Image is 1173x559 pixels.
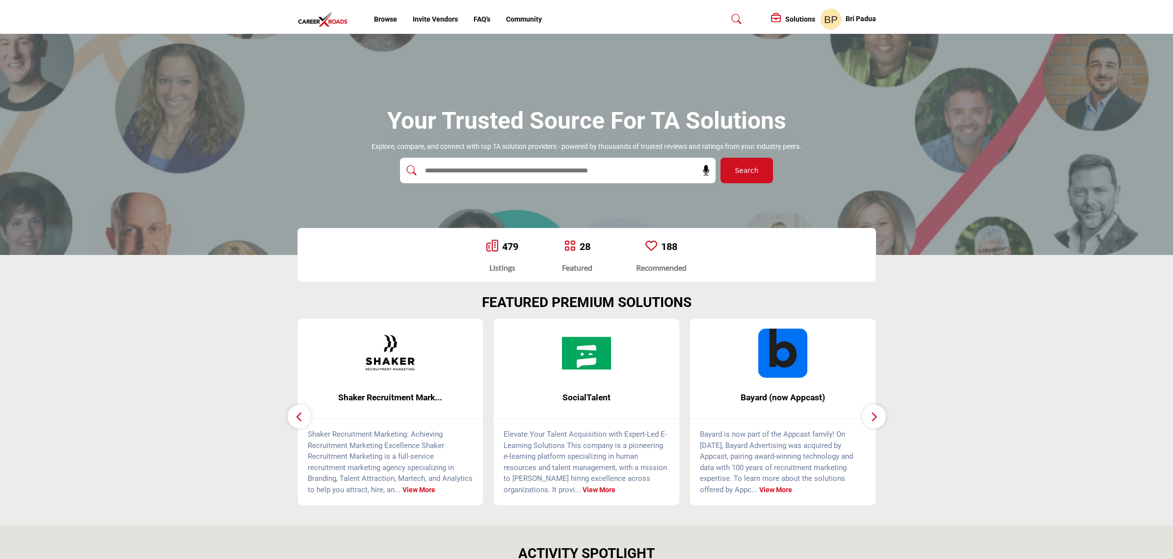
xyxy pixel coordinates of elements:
[705,391,861,404] span: Bayard (now Appcast)
[562,329,611,378] img: SocialTalent
[494,385,679,411] a: SocialTalent
[785,15,815,24] h5: Solutions
[583,486,615,494] a: View More
[758,329,807,378] img: Bayard (now Appcast)
[661,241,677,252] a: 188
[374,15,397,23] a: Browse
[846,14,876,24] h5: Bri Padua
[474,15,490,23] a: FAQ's
[705,385,861,411] b: Bayard (now Appcast)
[700,429,866,495] p: Bayard is now part of the Appcast family! On [DATE], Bayard Advertising was acquired by Appcast, ...
[722,11,748,27] a: Search
[486,262,518,274] div: Listings
[735,166,758,176] span: Search
[387,106,786,136] h1: Your Trusted Source for TA Solutions
[645,240,657,253] a: Go to Recommended
[308,429,474,495] p: Shaker Recruitment Marketing: Achieving Recruitment Marketing Excellence Shaker Recruitment Marke...
[508,391,665,404] span: SocialTalent
[771,13,815,25] div: Solutions
[313,391,469,404] span: Shaker Recruitment Mark...
[580,241,590,252] a: 28
[506,15,542,23] a: Community
[504,429,669,495] p: Elevate Your Talent Acquisition with Expert-Led E-Learning Solutions This company is a pioneering...
[402,486,435,494] a: View More
[366,329,415,378] img: Shaker Recruitment Marketing
[759,486,792,494] a: View More
[720,158,773,183] button: Search
[413,15,458,23] a: Invite Vendors
[298,385,483,411] a: Shaker Recruitment Mark...
[508,385,665,411] b: SocialTalent
[372,142,801,152] p: Explore, compare, and connect with top TA solution providers - powered by thousands of trusted re...
[482,294,692,311] h2: FEATURED PREMIUM SOLUTIONS
[751,485,757,494] span: ...
[636,262,687,274] div: Recommended
[297,11,353,28] img: Site Logo
[562,262,592,274] div: Featured
[564,240,576,253] a: Go to Featured
[575,485,581,494] span: ...
[395,485,400,494] span: ...
[690,385,876,411] a: Bayard (now Appcast)
[820,8,842,30] button: Show hide supplier dropdown
[313,385,469,411] b: Shaker Recruitment Marketing
[502,241,518,252] a: 479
